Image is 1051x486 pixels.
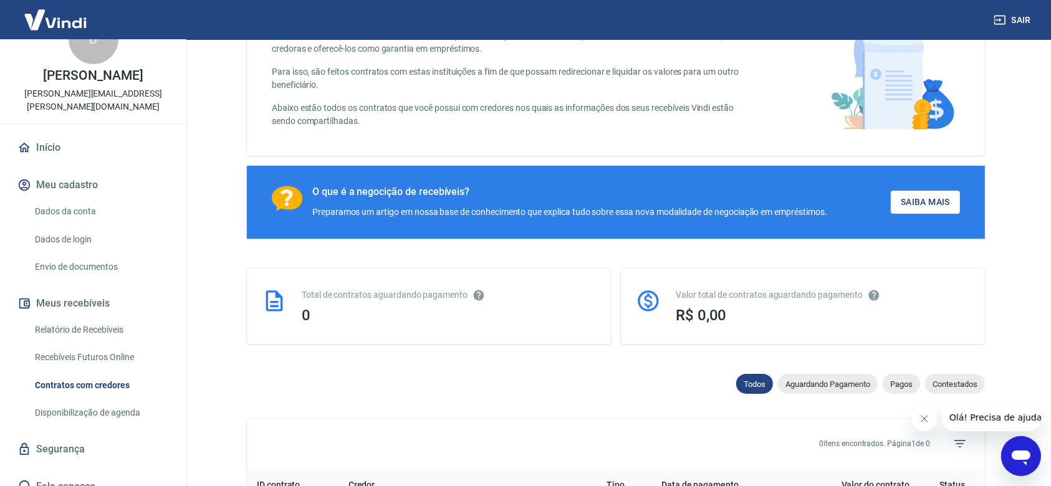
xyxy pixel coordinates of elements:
[7,9,105,19] span: Olá! Precisa de ajuda?
[30,254,171,280] a: Envio de documentos
[736,374,773,394] div: Todos
[925,379,985,389] span: Contestados
[30,317,171,343] a: Relatório de Recebíveis
[736,379,773,389] span: Todos
[15,1,96,39] img: Vindi
[778,374,878,394] div: Aguardando Pagamento
[30,373,171,398] a: Contratos com credores
[825,29,960,136] img: main-image.9f1869c469d712ad33ce.png
[925,374,985,394] div: Contestados
[991,9,1036,32] button: Sair
[10,87,176,113] p: [PERSON_NAME][EMAIL_ADDRESS][PERSON_NAME][DOMAIN_NAME]
[868,289,880,302] svg: O valor comprometido não se refere a pagamentos pendentes na Vindi e sim como garantia a outras i...
[15,290,171,317] button: Meus recebíveis
[272,186,302,211] img: Ícone com um ponto de interrogação.
[302,288,596,302] div: Total de contratos aguardando pagamento
[302,307,596,324] div: 0
[272,102,754,128] p: Abaixo estão todos os contratos que você possui com credores nos quais as informações dos seus re...
[883,374,920,394] div: Pagos
[819,438,930,449] p: 0 itens encontrados. Página 1 de 0
[312,186,827,198] div: O que é a negocição de recebíveis?
[272,65,754,92] p: Para isso, são feitos contratos com estas instituições a fim de que possam redirecionar e liquida...
[473,289,485,302] svg: Esses contratos não se referem à Vindi, mas sim a outras instituições.
[945,429,975,459] span: Filtros
[891,191,960,214] a: Saiba Mais
[15,134,171,161] a: Início
[272,29,754,55] p: Conforme Resolução 4.734 do Banco Central, é possível compartilhar as informações dos seus recebí...
[30,345,171,370] a: Recebíveis Futuros Online
[15,171,171,199] button: Meu cadastro
[312,206,827,219] div: Preparamos um artigo em nossa base de conhecimento que explica tudo sobre essa nova modalidade de...
[778,379,878,389] span: Aguardando Pagamento
[676,307,727,324] span: R$ 0,00
[15,436,171,463] a: Segurança
[942,404,1041,431] iframe: Mensagem da empresa
[30,400,171,426] a: Disponibilização de agenda
[30,199,171,224] a: Dados da conta
[1001,436,1041,476] iframe: Botão para abrir a janela de mensagens
[912,406,937,431] iframe: Fechar mensagem
[43,69,143,82] p: [PERSON_NAME]
[30,227,171,252] a: Dados de login
[676,288,970,302] div: Valor total de contratos aguardando pagamento
[883,379,920,389] span: Pagos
